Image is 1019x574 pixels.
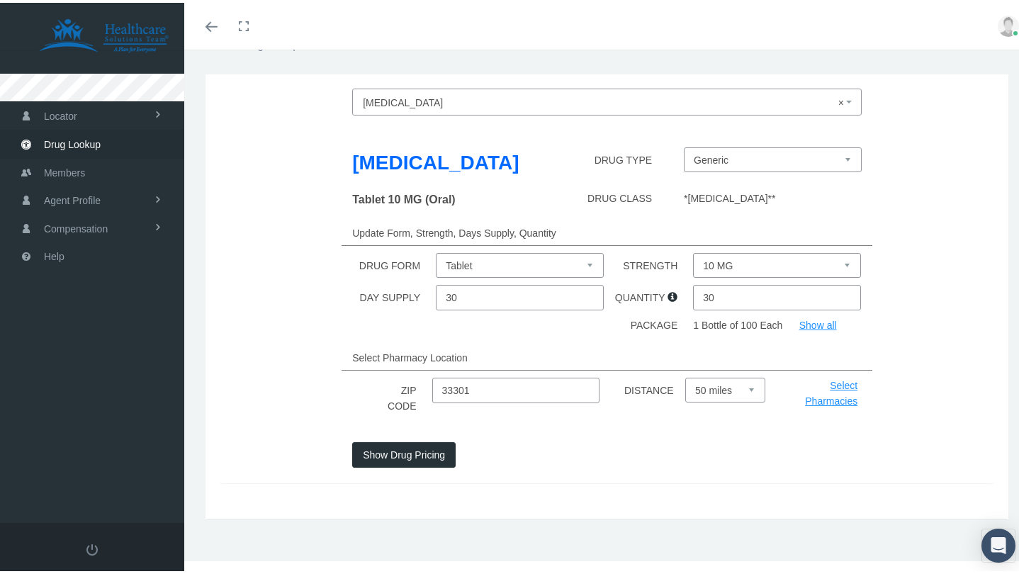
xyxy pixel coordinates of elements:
[359,250,431,275] label: DRUG FORM
[363,91,843,109] span: Lisinopril
[684,188,775,203] label: *[MEDICAL_DATA]**
[587,188,663,208] label: DRUG CLASS
[18,16,188,51] img: HEALTHCARE SOLUTIONS TEAM, LLC
[693,315,782,330] label: 1 Bottle of 100 Each
[615,282,688,307] label: QUANTITY
[352,145,519,176] label: [MEDICAL_DATA]
[631,315,689,334] label: PACKAGE
[805,377,857,404] a: Select Pharmacies
[360,282,432,307] label: DAY SUPPLY
[44,157,85,184] span: Members
[352,86,862,113] span: Lisinopril
[623,250,688,275] label: STRENGTH
[352,342,478,367] label: Select Pharmacy Location
[432,375,599,400] input: Zip Code
[378,375,427,415] label: ZIP CODE
[44,100,77,127] span: Locator
[998,13,1019,34] img: user-placeholder.jpg
[44,213,108,240] span: Compensation
[44,184,101,211] span: Agent Profile
[352,188,456,206] label: Tablet 10 MG (Oral)
[981,526,1015,560] div: Open Intercom Messenger
[595,145,663,169] label: DRUG TYPE
[352,218,567,242] label: Update Form, Strength, Days Supply, Quantity
[44,128,101,155] span: Drug Lookup
[799,317,837,328] a: Show all
[44,240,64,267] span: Help
[624,375,685,400] label: DISTANCE
[838,91,849,109] span: ×
[352,439,456,465] button: Show Drug Pricing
